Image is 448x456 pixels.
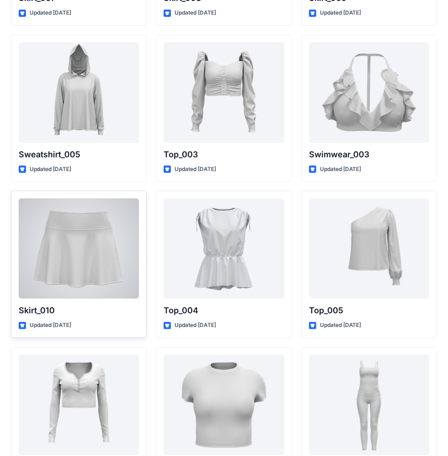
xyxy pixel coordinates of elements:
[309,148,429,161] p: Swimwear_003
[19,148,139,161] p: Sweatshirt_005
[175,165,216,174] p: Updated [DATE]
[30,165,71,174] p: Updated [DATE]
[309,355,429,455] a: Yoga suit_003
[19,198,139,299] a: Skirt_010
[164,42,284,143] a: Top_003
[164,148,284,161] p: Top_003
[19,355,139,455] a: T-shirt_001
[175,8,216,18] p: Updated [DATE]
[164,198,284,299] a: Top_004
[164,355,284,455] a: T-shirt_002
[320,165,361,174] p: Updated [DATE]
[309,42,429,143] a: Swimwear_003
[164,304,284,317] p: Top_004
[320,8,361,18] p: Updated [DATE]
[309,304,429,317] p: Top_005
[19,304,139,317] p: Skirt_010
[309,198,429,299] a: Top_005
[19,42,139,143] a: Sweatshirt_005
[175,321,216,330] p: Updated [DATE]
[30,8,71,18] p: Updated [DATE]
[30,321,71,330] p: Updated [DATE]
[320,321,361,330] p: Updated [DATE]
